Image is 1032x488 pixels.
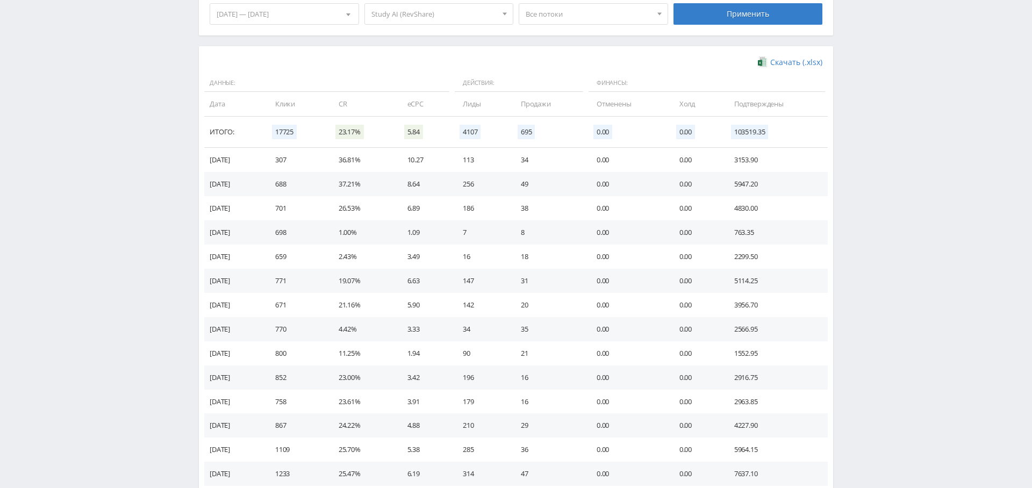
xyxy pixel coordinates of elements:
[397,172,452,196] td: 8.64
[586,462,669,486] td: 0.00
[723,92,828,116] td: Подтверждены
[210,4,359,24] div: [DATE] — [DATE]
[723,462,828,486] td: 7637.10
[204,293,264,317] td: [DATE]
[204,437,264,462] td: [DATE]
[669,269,723,293] td: 0.00
[397,220,452,245] td: 1.09
[264,390,328,414] td: 758
[526,4,651,24] span: Все потоки
[586,293,669,317] td: 0.00
[510,172,586,196] td: 49
[264,269,328,293] td: 771
[452,341,510,365] td: 90
[770,58,822,67] span: Скачать (.xlsx)
[452,269,510,293] td: 147
[518,125,535,139] span: 695
[723,148,828,172] td: 3153.90
[204,92,264,116] td: Дата
[586,148,669,172] td: 0.00
[586,365,669,390] td: 0.00
[669,245,723,269] td: 0.00
[264,437,328,462] td: 1109
[397,148,452,172] td: 10.27
[586,220,669,245] td: 0.00
[723,437,828,462] td: 5964.15
[328,413,397,437] td: 24.22%
[397,437,452,462] td: 5.38
[204,74,449,92] span: Данные:
[264,92,328,116] td: Клики
[669,365,723,390] td: 0.00
[510,341,586,365] td: 21
[328,148,397,172] td: 36.81%
[335,125,364,139] span: 23.17%
[204,148,264,172] td: [DATE]
[204,317,264,341] td: [DATE]
[586,317,669,341] td: 0.00
[669,437,723,462] td: 0.00
[397,245,452,269] td: 3.49
[328,317,397,341] td: 4.42%
[510,317,586,341] td: 35
[204,365,264,390] td: [DATE]
[510,92,586,116] td: Продажи
[328,437,397,462] td: 25.70%
[586,245,669,269] td: 0.00
[204,462,264,486] td: [DATE]
[328,220,397,245] td: 1.00%
[264,413,328,437] td: 867
[264,172,328,196] td: 688
[452,148,510,172] td: 113
[264,317,328,341] td: 770
[452,390,510,414] td: 179
[452,462,510,486] td: 314
[452,172,510,196] td: 256
[673,3,823,25] div: Применить
[510,462,586,486] td: 47
[723,413,828,437] td: 4227.90
[452,365,510,390] td: 196
[723,245,828,269] td: 2299.50
[397,462,452,486] td: 6.19
[723,317,828,341] td: 2566.95
[669,148,723,172] td: 0.00
[452,92,510,116] td: Лиды
[204,341,264,365] td: [DATE]
[328,196,397,220] td: 26.53%
[723,341,828,365] td: 1552.95
[204,172,264,196] td: [DATE]
[669,413,723,437] td: 0.00
[510,413,586,437] td: 29
[264,220,328,245] td: 698
[264,148,328,172] td: 307
[510,365,586,390] td: 16
[204,413,264,437] td: [DATE]
[328,390,397,414] td: 23.61%
[723,293,828,317] td: 3956.70
[510,293,586,317] td: 20
[510,245,586,269] td: 18
[397,413,452,437] td: 4.88
[669,92,723,116] td: Холд
[397,390,452,414] td: 3.91
[328,269,397,293] td: 19.07%
[669,293,723,317] td: 0.00
[397,341,452,365] td: 1.94
[397,269,452,293] td: 6.63
[723,196,828,220] td: 4830.00
[328,462,397,486] td: 25.47%
[723,172,828,196] td: 5947.20
[669,341,723,365] td: 0.00
[328,293,397,317] td: 21.16%
[510,269,586,293] td: 31
[452,293,510,317] td: 142
[586,390,669,414] td: 0.00
[452,220,510,245] td: 7
[204,245,264,269] td: [DATE]
[731,125,769,139] span: 103519.35
[404,125,423,139] span: 5.84
[669,317,723,341] td: 0.00
[397,365,452,390] td: 3.42
[397,317,452,341] td: 3.33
